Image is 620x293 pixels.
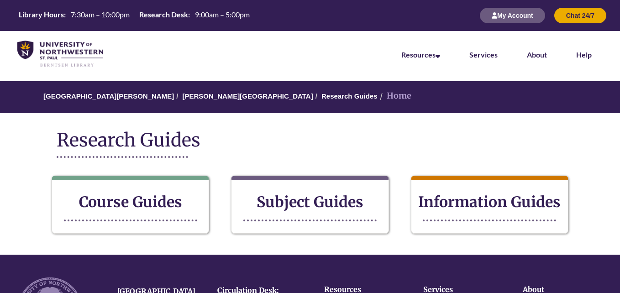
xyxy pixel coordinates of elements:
a: [GEOGRAPHIC_DATA][PERSON_NAME] [43,92,174,100]
th: Research Desk: [136,10,191,20]
a: About [527,50,547,59]
strong: Subject Guides [257,193,363,211]
a: My Account [480,11,545,19]
button: My Account [480,8,545,23]
strong: Information Guides [418,193,561,211]
button: Chat 24/7 [554,8,606,23]
strong: Course Guides [79,193,182,211]
a: Help [576,50,592,59]
span: 9:00am – 5:00pm [195,10,250,19]
span: Research Guides [57,129,200,152]
a: Hours Today [15,10,253,22]
li: Home [378,89,411,103]
a: Services [469,50,498,59]
a: Chat 24/7 [554,11,606,19]
table: Hours Today [15,10,253,21]
a: Research Guides [321,92,378,100]
a: Resources [401,50,440,59]
th: Library Hours: [15,10,67,20]
a: [PERSON_NAME][GEOGRAPHIC_DATA] [183,92,313,100]
img: UNWSP Library Logo [17,41,103,68]
span: 7:30am – 10:00pm [71,10,130,19]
